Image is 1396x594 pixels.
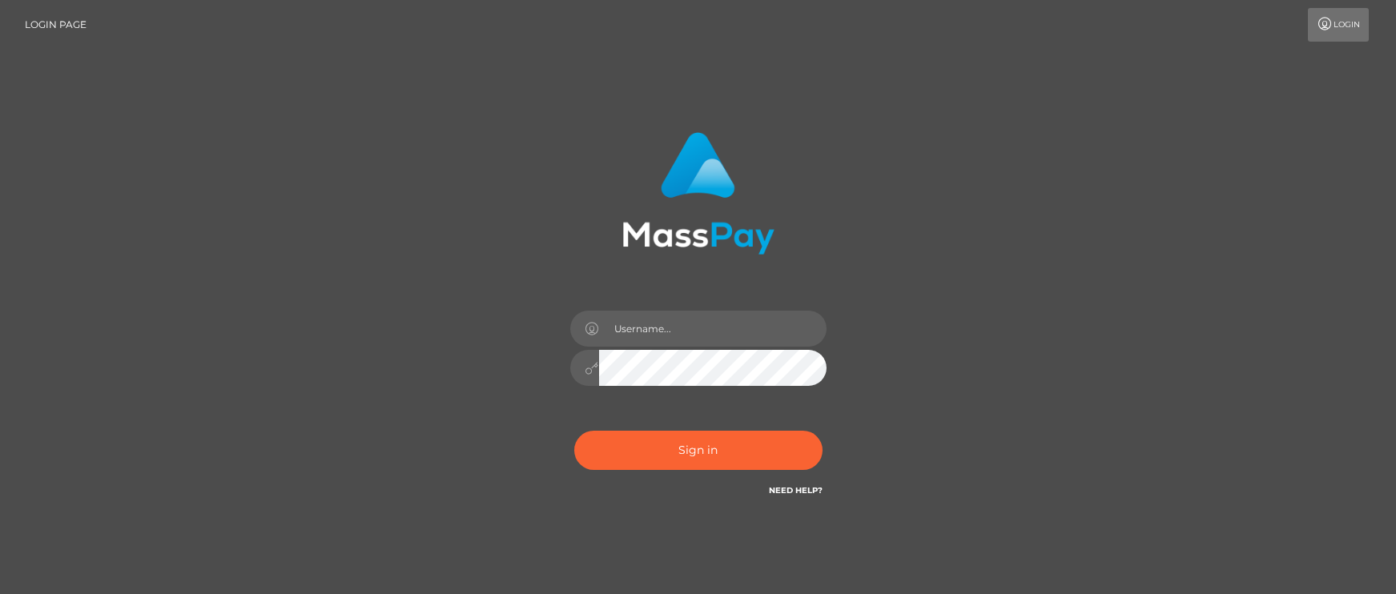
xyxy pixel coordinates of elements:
[622,132,774,255] img: MassPay Login
[769,485,823,496] a: Need Help?
[25,8,86,42] a: Login Page
[599,311,827,347] input: Username...
[1308,8,1369,42] a: Login
[574,431,823,470] button: Sign in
